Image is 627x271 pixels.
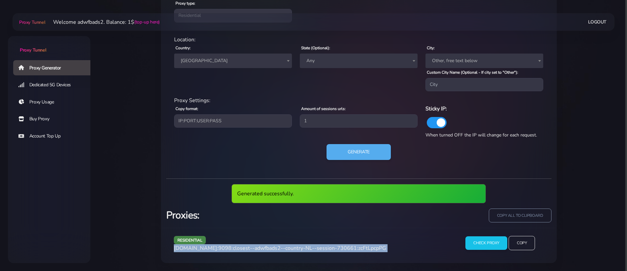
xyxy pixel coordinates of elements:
[8,36,90,54] a: Proxy Tunnel
[13,60,96,75] a: Proxy Generator
[301,45,330,51] label: State (Optional):
[427,69,518,75] label: Custom City Name (Optional - If city set to "Other"):
[178,56,288,65] span: Netherlands
[232,184,486,203] div: Generated successfully.
[425,104,543,113] h6: Sticky IP:
[465,236,507,250] input: Check Proxy
[509,236,535,250] input: Copy
[170,36,548,44] div: Location:
[530,163,619,263] iframe: Webchat Widget
[134,19,160,25] a: (top-up here)
[425,132,537,138] span: When turned OFF the IP will change for each request.
[13,95,96,110] a: Proxy Usage
[175,45,191,51] label: Country:
[175,0,195,6] label: Proxy type:
[427,45,435,51] label: City:
[13,129,96,144] a: Account Top Up
[170,97,548,104] div: Proxy Settings:
[300,54,418,68] span: Any
[425,78,543,91] input: City
[13,111,96,127] a: Buy Proxy
[327,144,391,160] button: Generate
[429,56,539,65] span: Other, free text below
[301,106,346,112] label: Amount of sessions urls:
[13,77,96,93] a: Dedicated 5G Devices
[489,209,551,223] input: copy all to clipboard
[174,54,292,68] span: Netherlands
[174,236,206,244] span: residential
[45,18,160,26] li: Welcome adwfbads2. Balance: 1$
[425,54,543,68] span: Other, free text below
[588,16,607,28] a: Logout
[19,19,45,25] span: Proxy Tunnel
[20,47,46,53] span: Proxy Tunnel
[304,56,414,65] span: Any
[175,106,198,112] label: Copy format:
[166,209,355,222] h3: Proxies:
[174,245,386,252] span: [DOMAIN_NAME]:9098:closest--adwfbads2--country-NL--session-730661:zcFtLpcpPG
[18,17,45,27] a: Proxy Tunnel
